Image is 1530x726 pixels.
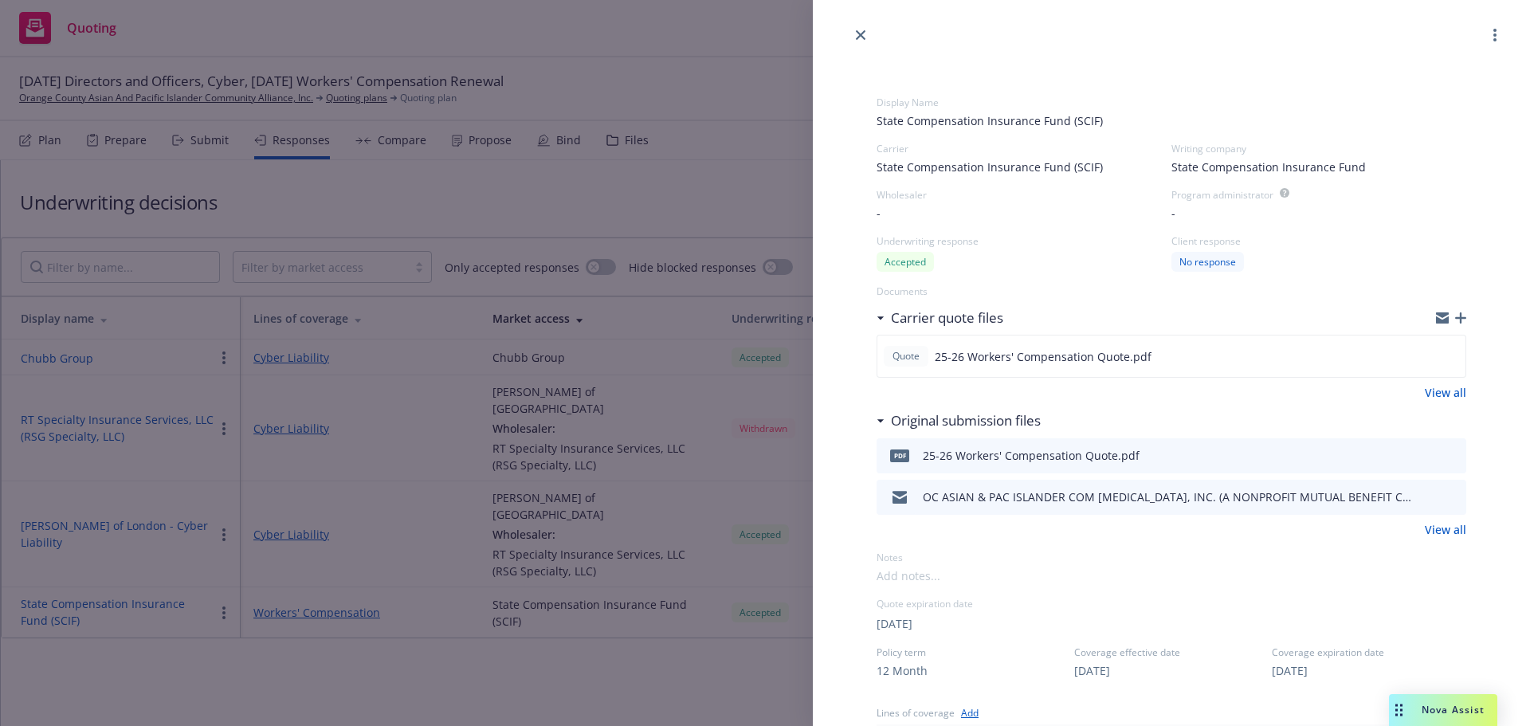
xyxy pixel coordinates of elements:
div: Wholesaler [877,188,1171,202]
div: Underwriting response [877,234,1171,248]
span: Policy term [877,646,1071,659]
button: download file [1420,488,1433,507]
div: Program administrator [1171,188,1273,202]
div: Quote expiration date [877,597,1466,610]
span: - [877,205,881,222]
button: preview file [1445,347,1459,366]
span: pdf [890,449,909,461]
div: Documents [877,285,1466,298]
span: - [1171,205,1175,222]
span: State Compensation Insurance Fund [1171,159,1366,175]
button: download file [1420,446,1433,465]
span: State Compensation Insurance Fund (SCIF) [877,159,1103,175]
span: Quote [890,349,922,363]
span: State Compensation Insurance Fund (SCIF) [877,112,1466,129]
div: Original submission files [877,410,1041,431]
div: Drag to move [1389,694,1409,726]
a: View all [1425,384,1466,401]
a: close [851,26,870,45]
button: [DATE] [1272,662,1308,679]
h3: Carrier quote files [891,308,1003,328]
span: Nova Assist [1422,703,1485,716]
div: Notes [877,551,1466,564]
button: [DATE] [877,615,912,632]
a: View all [1425,521,1466,538]
div: Display Name [877,96,1466,109]
button: Nova Assist [1389,694,1497,726]
span: 25-26 Workers' Compensation Quote.pdf [935,348,1151,365]
div: 25-26 Workers' Compensation Quote.pdf [923,447,1140,464]
div: Writing company [1171,142,1466,155]
div: Lines of coverage [877,706,955,720]
button: preview file [1446,446,1460,465]
div: Carrier quote files [877,308,1003,328]
a: Add [961,704,979,721]
span: Coverage effective date [1074,646,1269,659]
div: Accepted [877,252,934,272]
button: 12 Month [877,662,928,679]
div: Client response [1171,234,1466,248]
div: OC ASIAN & PAC ISLANDER COM [MEDICAL_DATA], INC. (A NONPROFIT MUTUAL BENEFIT CORP.) 9152377-2024 ... [923,489,1414,505]
button: download file [1419,347,1432,366]
div: No response [1171,252,1244,272]
span: Coverage expiration date [1272,646,1466,659]
button: [DATE] [1074,662,1110,679]
button: preview file [1446,488,1460,507]
div: Carrier [877,142,1171,155]
h3: Original submission files [891,410,1041,431]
